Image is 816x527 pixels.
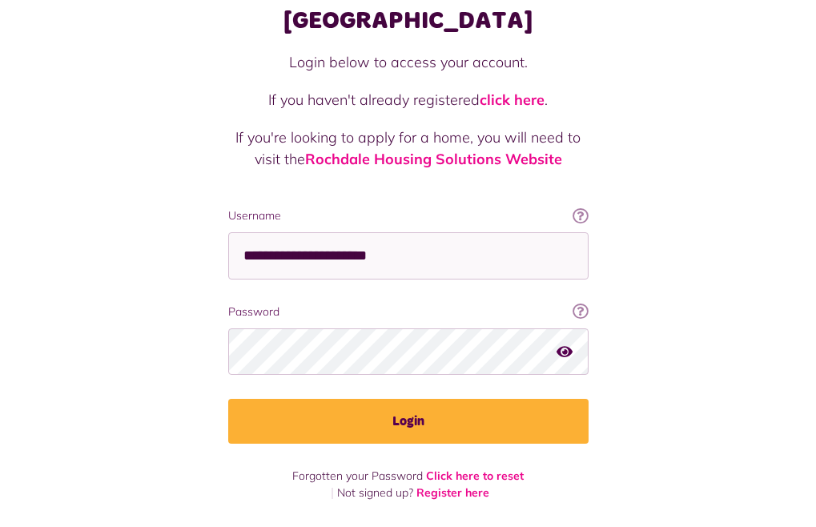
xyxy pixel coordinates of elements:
p: If you haven't already registered . [228,89,589,111]
button: Login [228,399,589,444]
a: Rochdale Housing Solutions Website [305,150,562,168]
label: Username [228,207,589,224]
a: click here [480,91,545,109]
p: Login below to access your account. [228,51,589,73]
p: If you're looking to apply for a home, you will need to visit the [228,127,589,170]
a: Register here [416,485,489,500]
span: Not signed up? [337,485,413,500]
label: Password [228,304,589,320]
a: Click here to reset [426,469,524,483]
